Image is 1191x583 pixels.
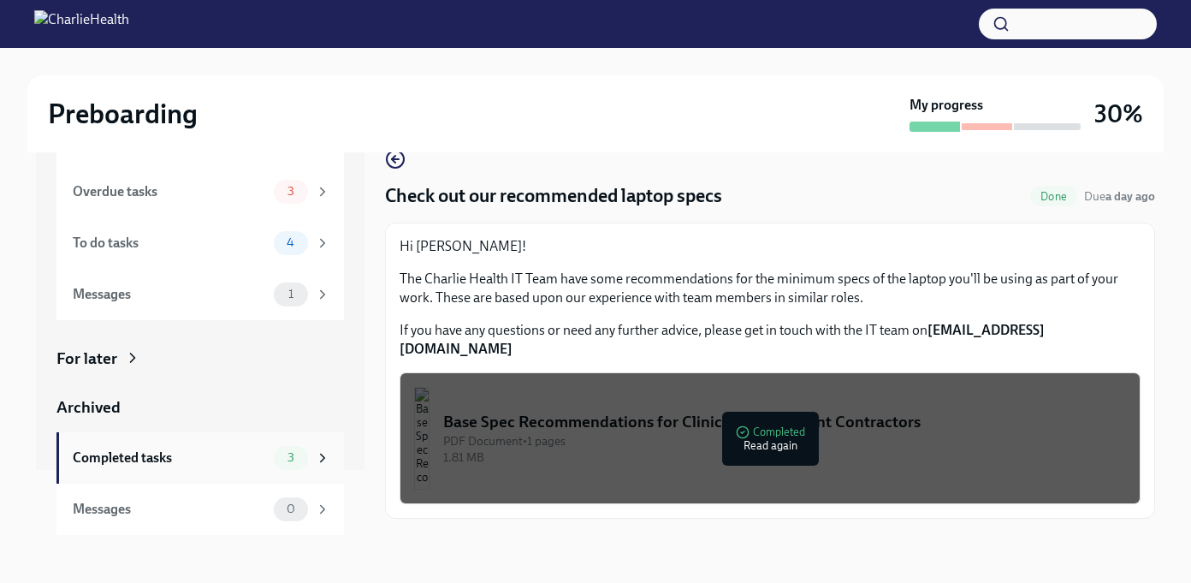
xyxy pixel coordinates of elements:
div: Messages [73,500,267,519]
div: For later [56,348,117,370]
a: Messages0 [56,484,344,535]
a: For later [56,348,344,370]
h3: 30% [1094,98,1143,129]
div: Base Spec Recommendations for Clinical Independent Contractors [443,411,1126,433]
span: September 15th, 2025 08:00 [1084,188,1155,205]
span: 3 [277,451,305,464]
span: Due [1084,189,1155,204]
p: Hi [PERSON_NAME]! [400,237,1141,256]
img: Base Spec Recommendations for Clinical Independent Contractors [414,387,430,490]
div: Completed tasks [73,449,267,467]
a: To do tasks4 [56,217,344,269]
span: 4 [276,236,305,249]
strong: a day ago [1105,189,1155,204]
div: To do tasks [73,234,267,253]
button: Base Spec Recommendations for Clinical Independent ContractorsPDF Document•1 pages1.81 MBComplete... [400,372,1141,504]
div: PDF Document • 1 pages [443,433,1126,449]
p: The Charlie Health IT Team have some recommendations for the minimum specs of the laptop you'll b... [400,270,1141,307]
div: Messages [73,285,267,304]
strong: My progress [910,96,983,115]
p: If you have any questions or need any further advice, please get in touch with the IT team on [400,321,1141,359]
span: 3 [277,185,305,198]
a: Archived [56,396,344,419]
h4: Check out our recommended laptop specs [385,183,722,209]
span: 1 [278,288,304,300]
h2: Preboarding [48,97,198,131]
div: 1.81 MB [443,449,1126,466]
a: Completed tasks3 [56,432,344,484]
a: Messages1 [56,269,344,320]
img: CharlieHealth [34,10,129,38]
div: Overdue tasks [73,182,267,201]
a: Overdue tasks3 [56,166,344,217]
span: 0 [276,503,305,515]
span: Done [1030,190,1077,203]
